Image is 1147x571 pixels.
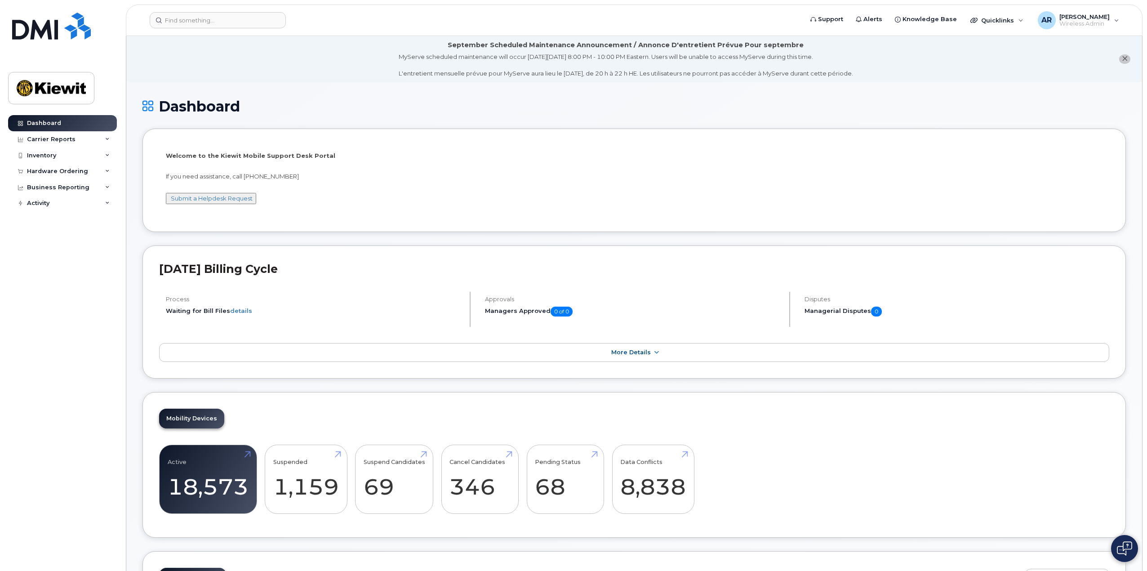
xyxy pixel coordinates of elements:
h2: [DATE] Billing Cycle [159,262,1109,276]
li: Waiting for Bill Files [166,307,462,315]
span: 0 of 0 [551,307,573,317]
div: MyServe scheduled maintenance will occur [DATE][DATE] 8:00 PM - 10:00 PM Eastern. Users will be u... [399,53,853,78]
a: details [230,307,252,314]
a: Suspended 1,159 [273,450,339,509]
a: Data Conflicts 8,838 [620,450,686,509]
a: Pending Status 68 [535,450,596,509]
h4: Process [166,296,462,303]
button: close notification [1119,54,1130,64]
a: Mobility Devices [159,409,224,428]
span: More Details [611,349,651,356]
a: Cancel Candidates 346 [449,450,510,509]
h1: Dashboard [142,98,1126,114]
button: Submit a Helpdesk Request [166,193,256,204]
a: Suspend Candidates 69 [364,450,425,509]
div: September Scheduled Maintenance Announcement / Annonce D'entretient Prévue Pour septembre [448,40,804,50]
h5: Managers Approved [485,307,781,317]
h4: Disputes [805,296,1109,303]
img: Open chat [1117,541,1132,556]
a: Submit a Helpdesk Request [171,195,253,202]
h5: Managerial Disputes [805,307,1109,317]
span: 0 [871,307,882,317]
p: Welcome to the Kiewit Mobile Support Desk Portal [166,152,1103,160]
h4: Approvals [485,296,781,303]
a: Active 18,573 [168,450,249,509]
p: If you need assistance, call [PHONE_NUMBER] [166,172,1103,181]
